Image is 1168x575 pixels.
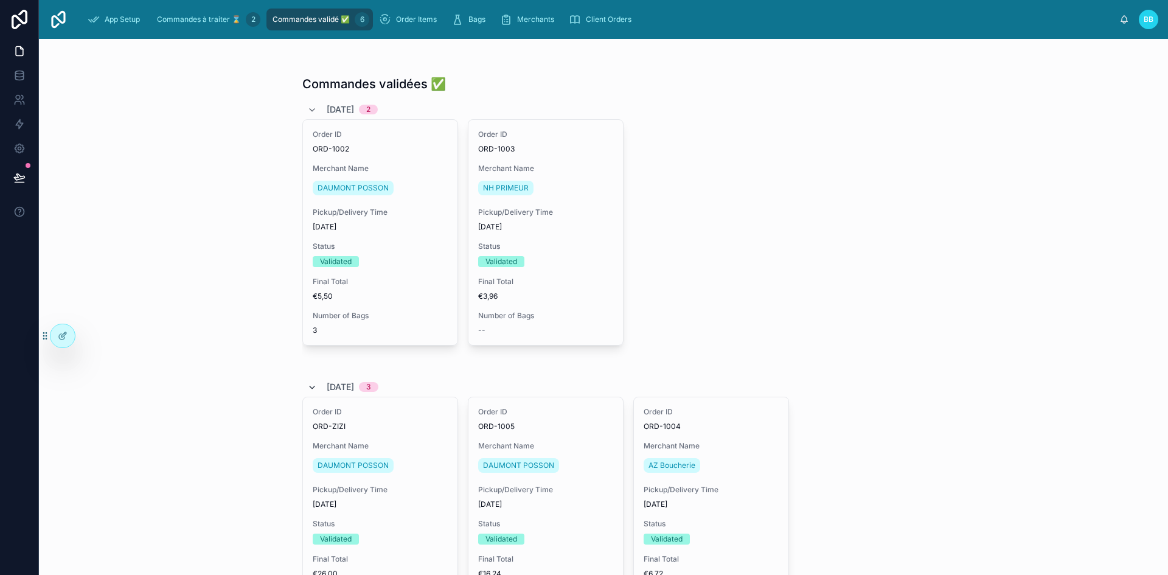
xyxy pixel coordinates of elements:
[644,554,779,564] span: Final Total
[448,9,494,30] a: Bags
[327,381,354,393] span: [DATE]
[318,461,389,470] span: DAUMONT POSSON
[151,9,264,30] a: Commandes à traiter ⌛2
[302,75,446,92] h1: Commandes validées ✅
[483,461,554,470] span: DAUMONT POSSON
[644,500,779,509] span: [DATE]
[355,12,369,27] div: 6
[84,9,148,30] a: App Setup
[517,15,554,24] span: Merchants
[266,9,373,30] a: Commandes validé ✅6
[468,15,485,24] span: Bags
[313,422,448,431] span: ORD-ZIZI
[478,554,613,564] span: Final Total
[313,130,448,139] span: Order ID
[313,207,448,217] span: Pickup/Delivery Time
[320,534,352,545] div: Validated
[273,15,350,24] span: Commandes validé ✅
[313,554,448,564] span: Final Total
[644,407,779,417] span: Order ID
[478,422,613,431] span: ORD-1005
[565,9,640,30] a: Client Orders
[105,15,140,24] span: App Setup
[375,9,445,30] a: Order Items
[468,119,624,346] a: Order IDORD-1003Merchant NameNH PRIMEURPickup/Delivery Time[DATE]StatusValidatedFinal Total€3,96N...
[478,519,613,529] span: Status
[313,441,448,451] span: Merchant Name
[313,222,448,232] span: [DATE]
[313,407,448,417] span: Order ID
[78,6,1119,33] div: scrollable content
[313,500,448,509] span: [DATE]
[478,164,613,173] span: Merchant Name
[485,534,517,545] div: Validated
[313,277,448,287] span: Final Total
[644,441,779,451] span: Merchant Name
[313,485,448,495] span: Pickup/Delivery Time
[478,130,613,139] span: Order ID
[313,164,448,173] span: Merchant Name
[478,458,559,473] a: DAUMONT POSSON
[313,242,448,251] span: Status
[478,500,613,509] span: [DATE]
[302,119,458,346] a: Order IDORD-1002Merchant NameDAUMONT POSSONPickup/Delivery Time[DATE]StatusValidatedFinal Total€5...
[478,144,613,154] span: ORD-1003
[246,12,260,27] div: 2
[320,256,352,267] div: Validated
[396,15,437,24] span: Order Items
[1144,15,1153,24] span: BB
[478,242,613,251] span: Status
[49,10,68,29] img: App logo
[478,222,613,232] span: [DATE]
[366,382,371,392] div: 3
[485,256,517,267] div: Validated
[478,326,485,335] span: --
[478,207,613,217] span: Pickup/Delivery Time
[157,15,241,24] span: Commandes à traiter ⌛
[651,534,683,545] div: Validated
[644,458,700,473] a: AZ Boucherie
[313,181,394,195] a: DAUMONT POSSON
[586,15,631,24] span: Client Orders
[313,326,448,335] span: 3
[313,519,448,529] span: Status
[478,311,613,321] span: Number of Bags
[478,291,613,301] span: €3,96
[366,105,370,114] div: 2
[478,181,534,195] a: NH PRIMEUR
[478,407,613,417] span: Order ID
[327,103,354,116] span: [DATE]
[478,441,613,451] span: Merchant Name
[644,485,779,495] span: Pickup/Delivery Time
[478,485,613,495] span: Pickup/Delivery Time
[313,458,394,473] a: DAUMONT POSSON
[318,183,389,193] span: DAUMONT POSSON
[644,422,779,431] span: ORD-1004
[313,144,448,154] span: ORD-1002
[313,311,448,321] span: Number of Bags
[483,183,529,193] span: NH PRIMEUR
[644,519,779,529] span: Status
[478,277,613,287] span: Final Total
[313,291,448,301] span: €5,50
[496,9,563,30] a: Merchants
[648,461,695,470] span: AZ Boucherie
